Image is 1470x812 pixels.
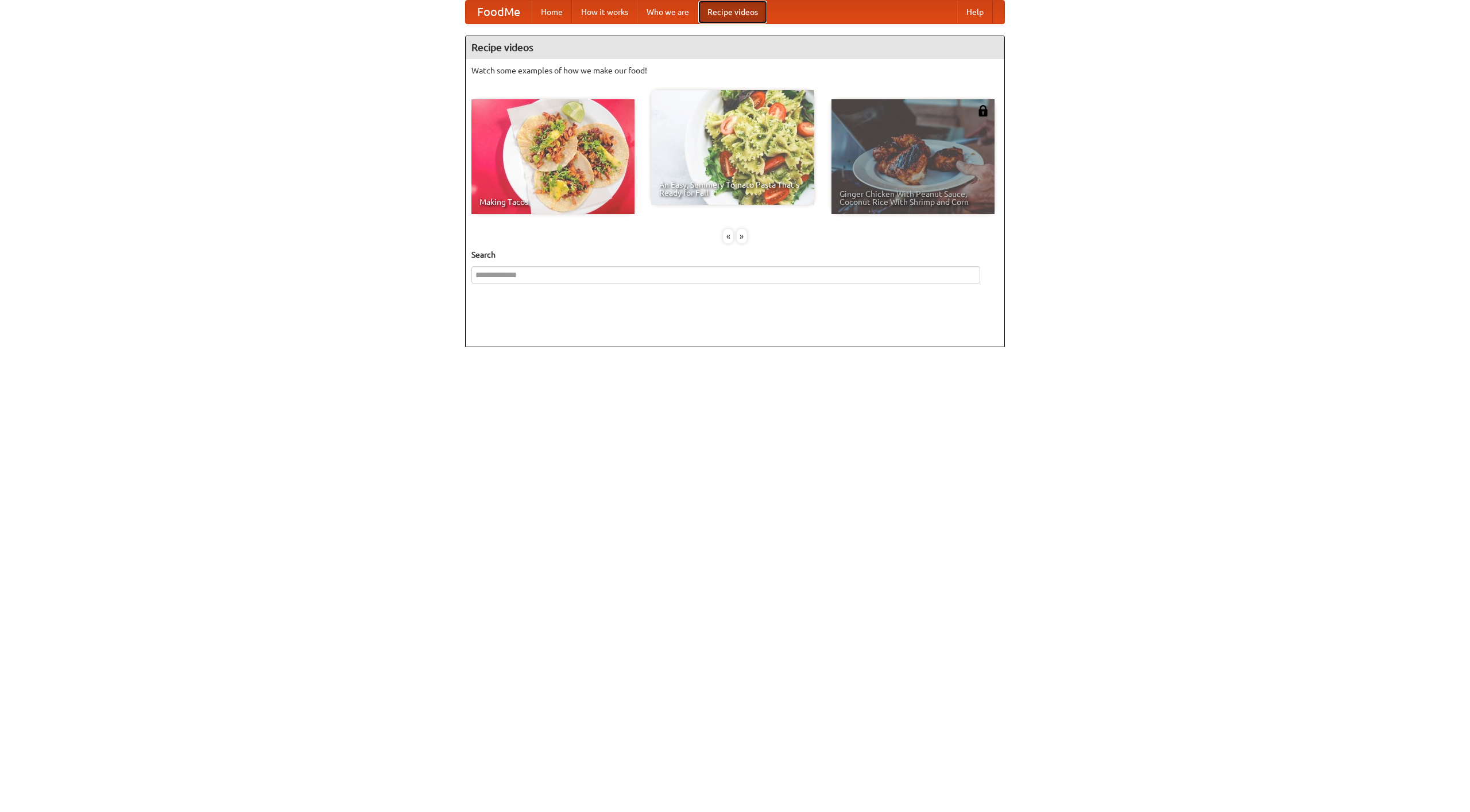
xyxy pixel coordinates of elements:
a: An Easy, Summery Tomato Pasta That's Ready for Fall [651,90,814,205]
h4: Recipe videos [466,36,1004,59]
a: Help [957,1,993,24]
h5: Search [471,249,999,261]
a: Recipe videos [698,1,767,24]
a: Who we are [637,1,698,24]
a: Making Tacos [471,99,635,214]
span: Making Tacos [479,198,626,206]
span: An Easy, Summery Tomato Pasta That's Ready for Fall [659,181,806,197]
div: « [723,229,733,243]
p: Watch some examples of how we make our food! [471,65,999,76]
a: FoodMe [466,1,532,24]
a: Home [532,1,572,24]
img: 483408.png [977,105,989,116]
div: » [737,229,747,243]
a: How it works [572,1,637,24]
